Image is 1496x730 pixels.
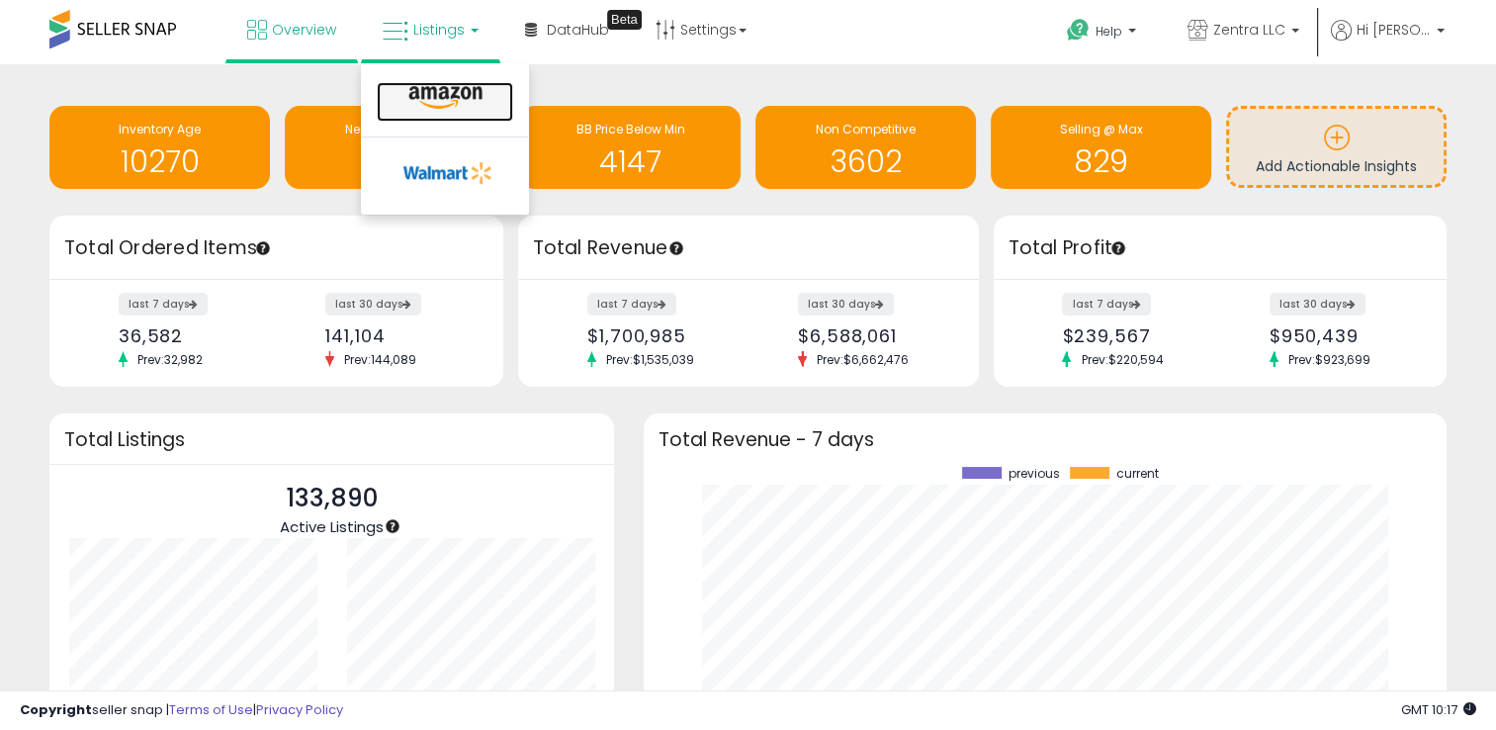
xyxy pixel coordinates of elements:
strong: Copyright [20,700,92,719]
div: $950,439 [1270,325,1412,346]
a: Help [1051,3,1156,64]
a: Selling @ Max 829 [991,106,1211,189]
span: Active Listings [280,516,384,537]
a: Hi [PERSON_NAME] [1331,20,1445,64]
span: Listings [413,20,465,40]
span: Prev: 32,982 [128,351,213,368]
a: Needs to Reprice 18715 [285,106,505,189]
span: current [1116,467,1159,481]
div: seller snap | | [20,701,343,720]
h3: Total Revenue - 7 days [659,432,1432,447]
h3: Total Ordered Items [64,234,488,262]
div: $6,588,061 [798,325,944,346]
span: 2025-10-10 10:17 GMT [1401,700,1476,719]
span: Inventory Age [119,121,201,137]
a: Terms of Use [169,700,253,719]
label: last 7 days [119,293,208,316]
h1: 829 [1001,145,1201,178]
i: Get Help [1066,18,1091,43]
span: Help [1096,23,1122,40]
span: Add Actionable Insights [1256,156,1417,176]
span: Hi [PERSON_NAME] [1357,20,1431,40]
a: Non Competitive 3602 [755,106,976,189]
span: Prev: 144,089 [334,351,426,368]
div: Tooltip anchor [254,239,272,257]
span: Prev: $6,662,476 [807,351,919,368]
label: last 30 days [325,293,421,316]
h3: Total Revenue [533,234,964,262]
a: Add Actionable Insights [1229,109,1444,185]
a: BB Price Below Min 4147 [520,106,741,189]
span: DataHub [547,20,609,40]
h3: Total Listings [64,432,599,447]
span: Prev: $1,535,039 [596,351,704,368]
div: 141,104 [325,325,468,346]
div: $239,567 [1062,325,1204,346]
span: Prev: $220,594 [1071,351,1173,368]
div: Tooltip anchor [1109,239,1127,257]
label: last 30 days [798,293,894,316]
a: Privacy Policy [256,700,343,719]
span: Selling @ Max [1060,121,1143,137]
label: last 7 days [1062,293,1151,316]
div: 36,582 [119,325,261,346]
span: previous [1009,467,1060,481]
span: Non Competitive [816,121,916,137]
h1: 10270 [59,145,260,178]
p: 133,890 [280,480,384,517]
h1: 4147 [530,145,731,178]
a: Inventory Age 10270 [49,106,270,189]
div: Tooltip anchor [667,239,685,257]
span: Prev: $923,699 [1278,351,1380,368]
h1: 18715 [295,145,495,178]
span: BB Price Below Min [576,121,685,137]
span: Zentra LLC [1213,20,1285,40]
label: last 30 days [1270,293,1365,316]
div: Tooltip anchor [607,10,642,30]
span: Overview [272,20,336,40]
div: Tooltip anchor [384,517,401,535]
h1: 3602 [765,145,966,178]
span: Needs to Reprice [345,121,445,137]
div: $1,700,985 [587,325,734,346]
label: last 7 days [587,293,676,316]
h3: Total Profit [1009,234,1433,262]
